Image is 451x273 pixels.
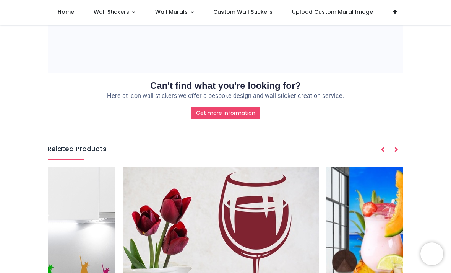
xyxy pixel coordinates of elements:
[48,92,403,101] p: Here at Icon wall stickers we offer a bespoke design and wall sticker creation service.
[213,8,273,16] span: Custom Wall Stickers
[191,107,260,120] a: Get more information
[58,8,74,16] span: Home
[292,8,373,16] span: Upload Custom Mural Image
[48,79,403,92] h2: Can't find what you're looking for?
[94,8,129,16] span: Wall Stickers
[376,144,389,157] button: Prev
[48,144,403,159] h5: Related Products
[420,242,443,265] iframe: Brevo live chat
[389,144,403,157] button: Next
[155,8,188,16] span: Wall Murals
